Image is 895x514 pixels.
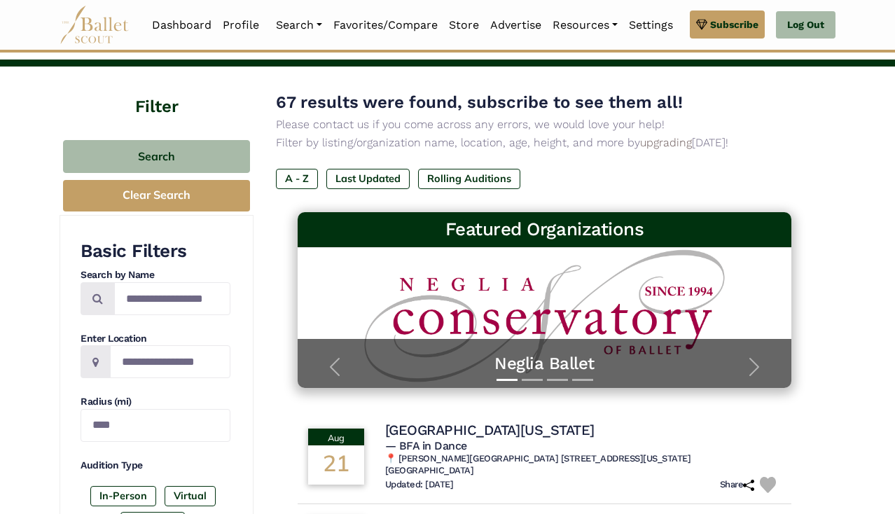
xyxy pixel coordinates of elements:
h6: Updated: [DATE] [385,479,454,491]
button: Clear Search [63,180,250,211]
p: Please contact us if you come across any errors, we would love your help! [276,116,813,134]
h4: Enter Location [81,332,230,346]
h6: 📍 [PERSON_NAME][GEOGRAPHIC_DATA] [STREET_ADDRESS][US_STATE] [GEOGRAPHIC_DATA] [385,453,782,477]
button: Slide 3 [547,372,568,388]
label: Rolling Auditions [418,169,520,188]
button: Slide 1 [497,372,518,388]
a: Search [270,11,328,40]
a: Subscribe [690,11,765,39]
a: Advertise [485,11,547,40]
span: Subscribe [710,17,758,32]
input: Location [110,345,230,378]
a: Log Out [776,11,835,39]
a: Dashboard [146,11,217,40]
a: Settings [623,11,679,40]
div: Aug [308,429,364,445]
label: In-Person [90,486,156,506]
span: 67 results were found, subscribe to see them all! [276,92,683,112]
h4: Search by Name [81,268,230,282]
a: Neglia Ballet [312,353,778,375]
a: Profile [217,11,265,40]
a: Resources [547,11,623,40]
h3: Featured Organizations [309,218,781,242]
label: Last Updated [326,169,410,188]
button: Slide 4 [572,372,593,388]
h4: Filter [60,67,254,119]
h4: [GEOGRAPHIC_DATA][US_STATE] [385,421,595,439]
img: gem.svg [696,17,707,32]
a: Favorites/Compare [328,11,443,40]
h6: Share [720,479,755,491]
button: Search [63,140,250,173]
label: A - Z [276,169,318,188]
span: — BFA in Dance [385,439,467,452]
p: Filter by listing/organization name, location, age, height, and more by [DATE]! [276,134,813,152]
a: upgrading [640,136,692,149]
h3: Basic Filters [81,239,230,263]
div: 21 [308,445,364,485]
h4: Radius (mi) [81,395,230,409]
input: Search by names... [114,282,230,315]
h4: Audition Type [81,459,230,473]
button: Slide 2 [522,372,543,388]
a: Store [443,11,485,40]
label: Virtual [165,486,216,506]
